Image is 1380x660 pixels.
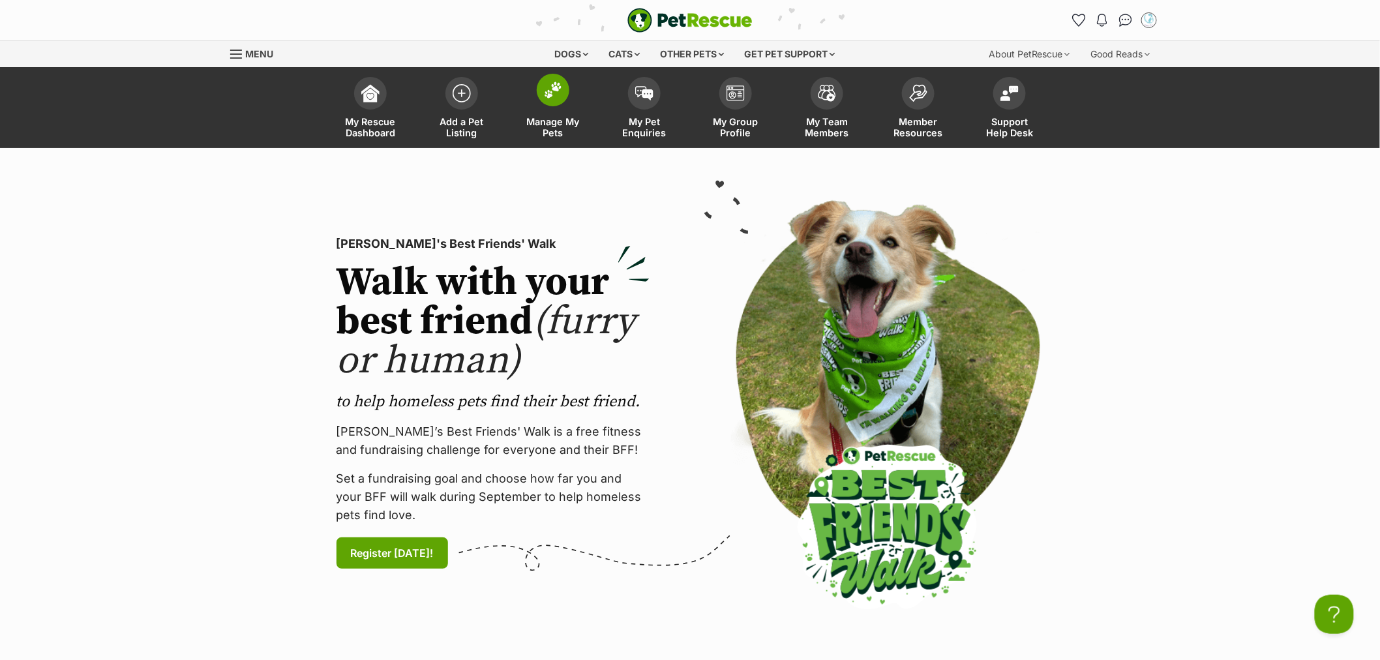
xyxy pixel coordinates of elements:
[337,470,650,524] p: Set a fundraising goal and choose how far you and your BFF will walk during September to help hom...
[524,116,582,138] span: Manage My Pets
[432,116,491,138] span: Add a Pet Listing
[1068,10,1160,31] ul: Account quick links
[909,84,927,102] img: member-resources-icon-8e73f808a243e03378d46382f2149f9095a855e16c252ad45f914b54edf8863c.svg
[337,297,636,385] span: (furry or human)
[798,116,856,138] span: My Team Members
[1097,14,1107,27] img: notifications-46538b983faf8c2785f20acdc204bb7945ddae34d4c08c2a6579f10ce5e182be.svg
[1119,14,1133,27] img: chat-41dd97257d64d25036548639549fe6c8038ab92f7586957e7f3b1b290dea8141.svg
[1082,41,1160,67] div: Good Reads
[980,41,1079,67] div: About PetRescue
[230,41,282,65] a: Menu
[1315,595,1354,634] iframe: Help Scout Beacon - Open
[818,85,836,102] img: team-members-icon-5396bd8760b3fe7c0b43da4ab00e1e3bb1a5d9ba89233759b79545d2d3fc5d0d.svg
[627,8,753,33] img: logo-e224e6f780fb5917bec1dbf3a21bbac754714ae5b6737aabdf751b685950b380.svg
[1115,10,1136,31] a: Conversations
[337,391,650,412] p: to help homeless pets find their best friend.
[1068,10,1089,31] a: Favourites
[245,48,273,59] span: Menu
[337,423,650,459] p: [PERSON_NAME]’s Best Friends' Walk is a free fitness and fundraising challenge for everyone and t...
[507,70,599,148] a: Manage My Pets
[980,116,1039,138] span: Support Help Desk
[1139,10,1160,31] button: My account
[781,70,873,148] a: My Team Members
[600,41,650,67] div: Cats
[736,41,845,67] div: Get pet support
[690,70,781,148] a: My Group Profile
[361,84,380,102] img: dashboard-icon-eb2f2d2d3e046f16d808141f083e7271f6b2e854fb5c12c21221c1fb7104beca.svg
[1000,85,1019,101] img: help-desk-icon-fdf02630f3aa405de69fd3d07c3f3aa587a6932b1a1747fa1d2bba05be0121f9.svg
[1092,10,1113,31] button: Notifications
[615,116,674,138] span: My Pet Enquiries
[337,263,650,381] h2: Walk with your best friend
[546,41,598,67] div: Dogs
[652,41,734,67] div: Other pets
[706,116,765,138] span: My Group Profile
[416,70,507,148] a: Add a Pet Listing
[635,86,653,100] img: pet-enquiries-icon-7e3ad2cf08bfb03b45e93fb7055b45f3efa6380592205ae92323e6603595dc1f.svg
[337,537,448,569] a: Register [DATE]!
[337,235,650,253] p: [PERSON_NAME]'s Best Friends' Walk
[599,70,690,148] a: My Pet Enquiries
[1143,14,1156,27] img: Happy Tails profile pic
[727,85,745,101] img: group-profile-icon-3fa3cf56718a62981997c0bc7e787c4b2cf8bcc04b72c1350f741eb67cf2f40e.svg
[341,116,400,138] span: My Rescue Dashboard
[325,70,416,148] a: My Rescue Dashboard
[351,545,434,561] span: Register [DATE]!
[627,8,753,33] a: PetRescue
[453,84,471,102] img: add-pet-listing-icon-0afa8454b4691262ce3f59096e99ab1cd57d4a30225e0717b998d2c9b9846f56.svg
[964,70,1055,148] a: Support Help Desk
[873,70,964,148] a: Member Resources
[889,116,948,138] span: Member Resources
[544,82,562,98] img: manage-my-pets-icon-02211641906a0b7f246fdf0571729dbe1e7629f14944591b6c1af311fb30b64b.svg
